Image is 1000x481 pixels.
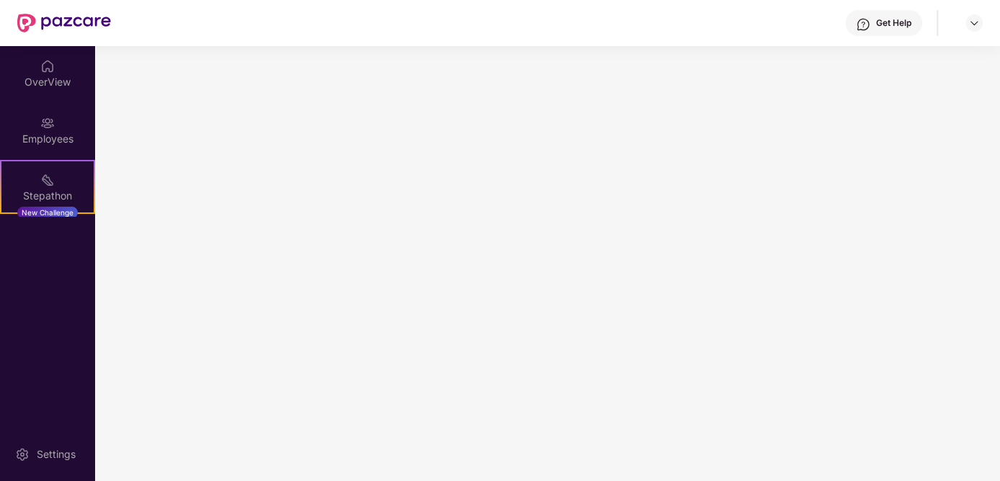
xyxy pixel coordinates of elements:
[40,173,55,187] img: svg+xml;base64,PHN2ZyB4bWxucz0iaHR0cDovL3d3dy53My5vcmcvMjAwMC9zdmciIHdpZHRoPSIyMSIgaGVpZ2h0PSIyMC...
[968,17,980,29] img: svg+xml;base64,PHN2ZyBpZD0iRHJvcGRvd24tMzJ4MzIiIHhtbG5zPSJodHRwOi8vd3d3LnczLm9yZy8yMDAwL3N2ZyIgd2...
[40,59,55,73] img: svg+xml;base64,PHN2ZyBpZD0iSG9tZSIgeG1sbnM9Imh0dHA6Ly93d3cudzMub3JnLzIwMDAvc3ZnIiB3aWR0aD0iMjAiIG...
[15,447,30,462] img: svg+xml;base64,PHN2ZyBpZD0iU2V0dGluZy0yMHgyMCIgeG1sbnM9Imh0dHA6Ly93d3cudzMub3JnLzIwMDAvc3ZnIiB3aW...
[32,447,80,462] div: Settings
[40,116,55,130] img: svg+xml;base64,PHN2ZyBpZD0iRW1wbG95ZWVzIiB4bWxucz0iaHR0cDovL3d3dy53My5vcmcvMjAwMC9zdmciIHdpZHRoPS...
[1,189,94,203] div: Stepathon
[17,14,111,32] img: New Pazcare Logo
[856,17,870,32] img: svg+xml;base64,PHN2ZyBpZD0iSGVscC0zMngzMiIgeG1sbnM9Imh0dHA6Ly93d3cudzMub3JnLzIwMDAvc3ZnIiB3aWR0aD...
[876,17,911,29] div: Get Help
[17,207,78,218] div: New Challenge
